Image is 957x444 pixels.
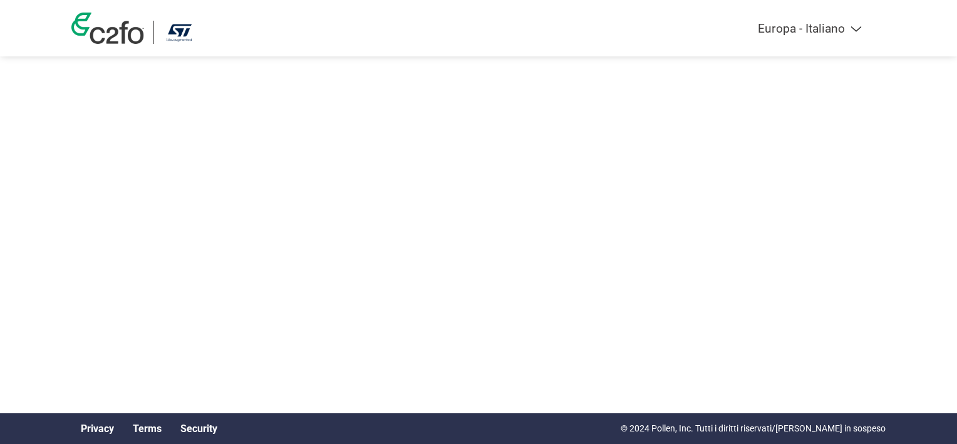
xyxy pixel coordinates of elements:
a: Security [180,423,217,435]
a: Terms [133,423,162,435]
img: c2fo logo [71,13,144,44]
p: © 2024 Pollen, Inc. Tutti i diritti riservati/[PERSON_NAME] in sospeso [621,422,886,435]
img: STMicroelectronics [163,21,195,44]
a: Privacy [81,423,114,435]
